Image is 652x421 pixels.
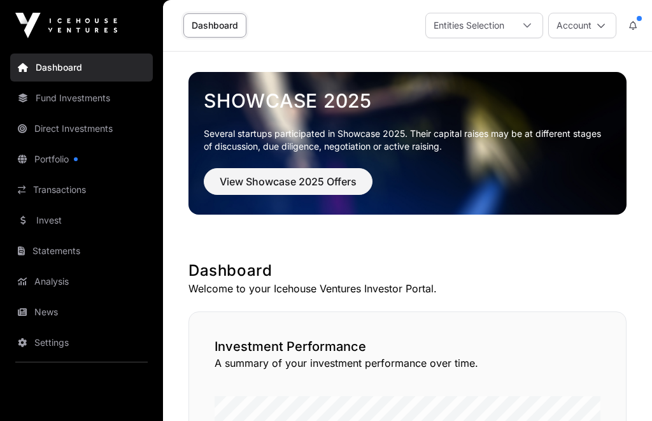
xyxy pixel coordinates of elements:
span: View Showcase 2025 Offers [220,174,357,189]
p: Welcome to your Icehouse Ventures Investor Portal. [188,281,627,296]
iframe: Chat Widget [588,360,652,421]
a: Direct Investments [10,115,153,143]
h2: Investment Performance [215,338,600,355]
a: Dashboard [10,54,153,82]
div: Entities Selection [426,13,512,38]
button: Account [548,13,616,38]
a: Settings [10,329,153,357]
a: Showcase 2025 [204,89,611,112]
a: View Showcase 2025 Offers [204,181,372,194]
a: News [10,298,153,326]
h1: Dashboard [188,260,627,281]
button: View Showcase 2025 Offers [204,168,372,195]
img: Showcase 2025 [188,72,627,215]
a: Portfolio [10,145,153,173]
a: Analysis [10,268,153,296]
a: Dashboard [183,13,246,38]
p: Several startups participated in Showcase 2025. Their capital raises may be at different stages o... [204,127,611,153]
a: Transactions [10,176,153,204]
a: Invest [10,206,153,234]
a: Fund Investments [10,84,153,112]
p: A summary of your investment performance over time. [215,355,600,371]
img: Icehouse Ventures Logo [15,13,117,38]
a: Statements [10,237,153,265]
